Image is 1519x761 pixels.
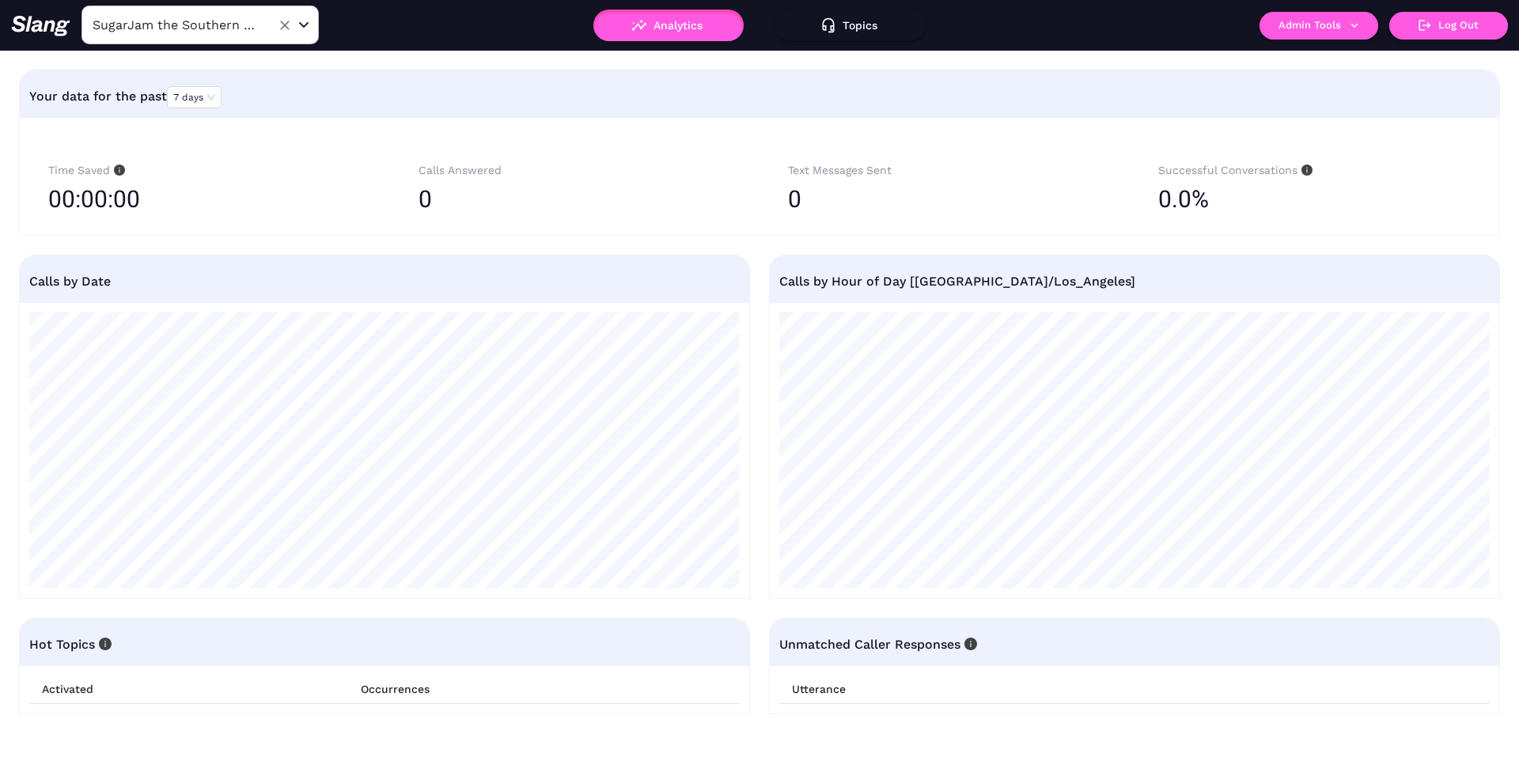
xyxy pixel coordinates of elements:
th: Activated [29,675,348,704]
div: Calls by Date [29,256,740,307]
div: Calls by Hour of Day [[GEOGRAPHIC_DATA]/Los_Angeles] [779,256,1490,307]
span: info-circle [1297,165,1313,176]
span: 7 days [173,87,215,108]
button: Topics [775,9,926,41]
th: Occurrences [348,675,740,704]
span: 0 [419,185,432,213]
button: Analytics [593,9,744,41]
img: 623511267c55cb56e2f2a487_logo2.png [11,15,70,36]
a: Analytics [593,19,744,30]
span: Time Saved [48,164,125,176]
button: Log Out [1389,12,1508,40]
span: info-circle [95,638,112,650]
button: Admin Tools [1260,12,1378,40]
span: 0 [788,185,801,213]
div: Calls Answered [419,161,732,180]
div: Your data for the past [29,78,1490,115]
span: Hot Topics [29,637,112,652]
span: Successful Conversations [1158,164,1313,176]
span: 0.0% [1158,180,1209,219]
span: Unmatched Caller Responses [779,637,977,652]
div: Text Messages Sent [788,161,1101,180]
span: 00:00:00 [48,180,140,219]
span: info-circle [110,165,125,176]
button: Clear [274,14,296,36]
th: Utterance [779,675,1490,704]
button: Open [294,16,313,35]
span: info-circle [960,638,977,650]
